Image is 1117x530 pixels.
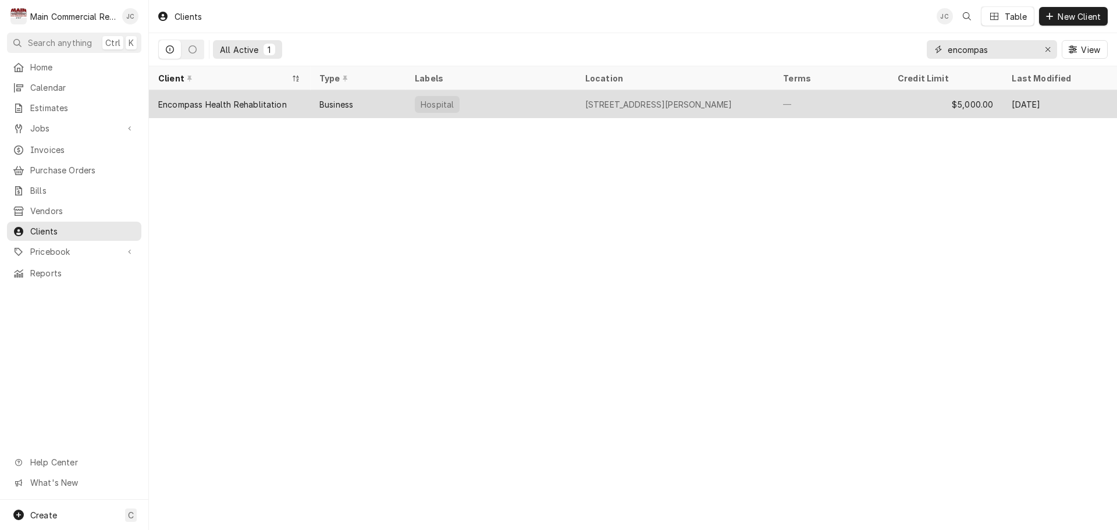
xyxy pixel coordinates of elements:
[10,8,27,24] div: M
[28,37,92,49] span: Search anything
[220,44,259,56] div: All Active
[1079,44,1102,56] span: View
[122,8,138,24] div: Jan Costello's Avatar
[7,33,141,53] button: Search anythingCtrlK
[415,72,567,84] div: Labels
[10,8,27,24] div: Main Commercial Refrigeration Service's Avatar
[266,44,273,56] div: 1
[937,8,953,24] div: JC
[7,58,141,77] a: Home
[30,267,136,279] span: Reports
[30,456,134,468] span: Help Center
[1005,10,1027,23] div: Table
[1062,40,1108,59] button: View
[30,61,136,73] span: Home
[7,453,141,472] a: Go to Help Center
[898,72,991,84] div: Credit Limit
[7,242,141,261] a: Go to Pricebook
[1039,7,1108,26] button: New Client
[30,144,136,156] span: Invoices
[7,201,141,220] a: Vendors
[958,7,976,26] button: Open search
[7,98,141,118] a: Estimates
[30,122,118,134] span: Jobs
[1038,40,1057,59] button: Erase input
[30,164,136,176] span: Purchase Orders
[30,225,136,237] span: Clients
[158,98,287,111] div: Encompass Health Rehablitation
[7,78,141,97] a: Calendar
[30,102,136,114] span: Estimates
[7,140,141,159] a: Invoices
[129,37,134,49] span: K
[30,476,134,489] span: What's New
[30,10,116,23] div: Main Commercial Refrigeration Service
[888,90,1003,118] div: $5,000.00
[7,161,141,180] a: Purchase Orders
[7,473,141,492] a: Go to What's New
[30,184,136,197] span: Bills
[30,510,57,520] span: Create
[7,119,141,138] a: Go to Jobs
[419,98,455,111] div: Hospital
[319,72,394,84] div: Type
[30,205,136,217] span: Vendors
[7,222,141,241] a: Clients
[774,90,888,118] div: —
[1002,90,1117,118] div: [DATE]
[105,37,120,49] span: Ctrl
[158,72,289,84] div: Client
[30,81,136,94] span: Calendar
[319,98,353,111] div: Business
[585,98,732,111] div: [STREET_ADDRESS][PERSON_NAME]
[7,181,141,200] a: Bills
[937,8,953,24] div: Jan Costello's Avatar
[122,8,138,24] div: JC
[128,509,134,521] span: C
[783,72,877,84] div: Terms
[7,264,141,283] a: Reports
[1055,10,1103,23] span: New Client
[30,246,118,258] span: Pricebook
[1012,72,1105,84] div: Last Modified
[948,40,1035,59] input: Keyword search
[585,72,765,84] div: Location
